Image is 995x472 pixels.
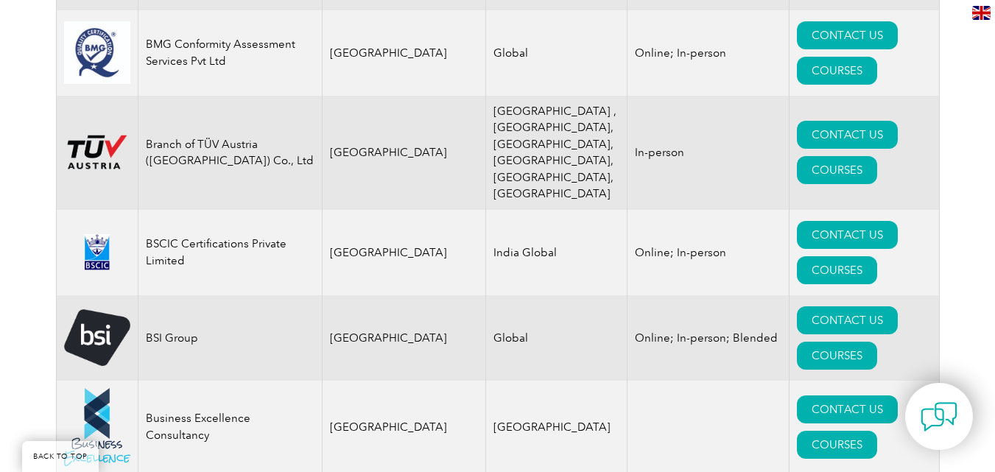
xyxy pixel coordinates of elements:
[797,156,877,184] a: COURSES
[797,57,877,85] a: COURSES
[138,96,322,210] td: Branch of TÜV Austria ([GEOGRAPHIC_DATA]) Co., Ltd
[627,295,790,381] td: Online; In-person; Blended
[627,10,790,96] td: Online; In-person
[322,295,486,381] td: [GEOGRAPHIC_DATA]
[322,10,486,96] td: [GEOGRAPHIC_DATA]
[627,96,790,210] td: In-person
[797,431,877,459] a: COURSES
[921,398,957,435] img: contact-chat.png
[486,295,627,381] td: Global
[797,121,898,149] a: CONTACT US
[797,342,877,370] a: COURSES
[486,10,627,96] td: Global
[64,309,130,366] img: 5f72c78c-dabc-ea11-a814-000d3a79823d-logo.png
[64,388,130,466] img: 48df379e-2966-eb11-a812-00224814860b-logo.png
[138,295,322,381] td: BSI Group
[22,441,99,472] a: BACK TO TOP
[486,210,627,295] td: India Global
[797,395,898,423] a: CONTACT US
[972,6,991,20] img: en
[64,234,130,270] img: d624547b-a6e0-e911-a812-000d3a795b83-logo.png
[322,210,486,295] td: [GEOGRAPHIC_DATA]
[138,210,322,295] td: BSCIC Certifications Private Limited
[797,256,877,284] a: COURSES
[138,10,322,96] td: BMG Conformity Assessment Services Pvt Ltd
[64,21,130,84] img: 6d429293-486f-eb11-a812-002248153038-logo.jpg
[486,96,627,210] td: [GEOGRAPHIC_DATA] ,[GEOGRAPHIC_DATA], [GEOGRAPHIC_DATA], [GEOGRAPHIC_DATA], [GEOGRAPHIC_DATA], [G...
[64,134,130,171] img: ad2ea39e-148b-ed11-81ac-0022481565fd-logo.png
[797,306,898,334] a: CONTACT US
[797,21,898,49] a: CONTACT US
[627,210,790,295] td: Online; In-person
[322,96,486,210] td: [GEOGRAPHIC_DATA]
[797,221,898,249] a: CONTACT US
